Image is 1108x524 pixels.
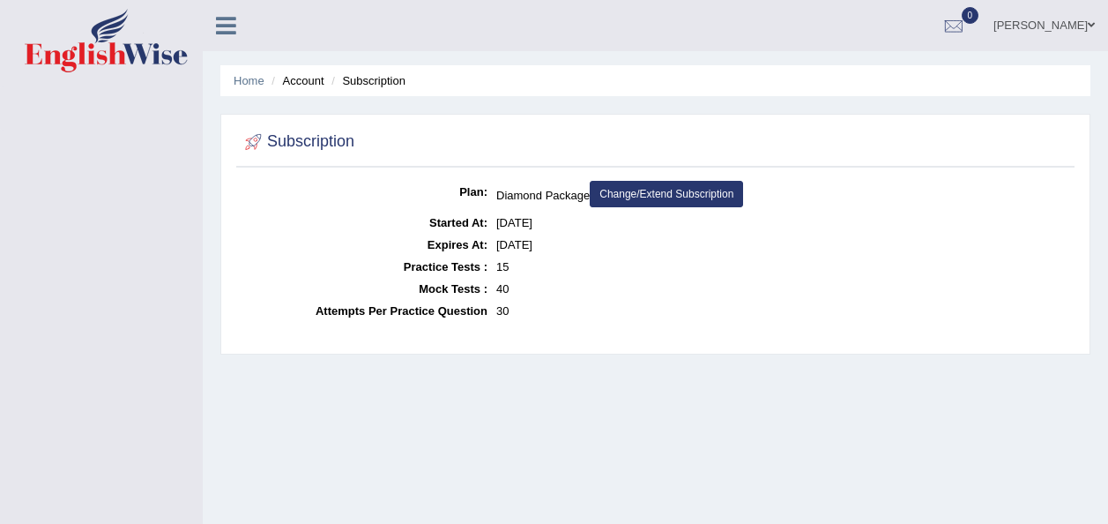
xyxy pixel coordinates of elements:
li: Subscription [327,72,405,89]
dd: [DATE] [496,234,1070,256]
dt: Expires At: [241,234,487,256]
dt: Mock Tests : [241,278,487,300]
dd: 15 [496,256,1070,278]
dt: Attempts Per Practice Question [241,300,487,322]
dt: Practice Tests : [241,256,487,278]
dd: 30 [496,300,1070,322]
h2: Subscription [241,129,354,155]
a: Change/Extend Subscription [590,181,743,207]
span: 0 [962,7,979,24]
dd: Diamond Package [496,181,1070,212]
dd: 40 [496,278,1070,300]
li: Account [267,72,323,89]
dt: Plan: [241,181,487,203]
dd: [DATE] [496,212,1070,234]
a: Home [234,74,264,87]
dt: Started At: [241,212,487,234]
